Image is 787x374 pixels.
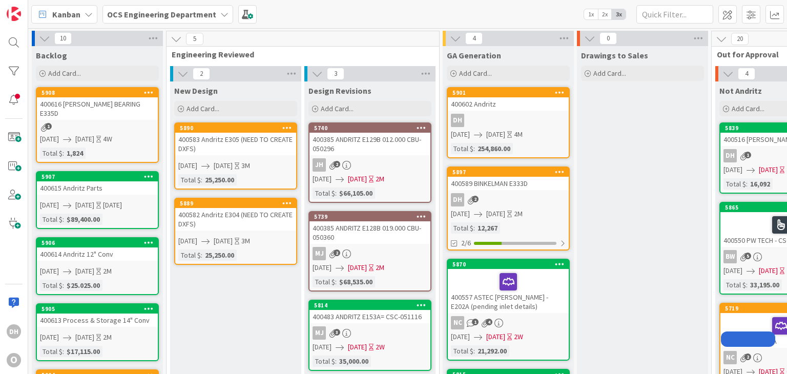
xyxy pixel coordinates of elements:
div: Total $ [178,250,201,261]
div: 5814400483 ANDRITZ E153A= CSC-051116 [309,301,430,323]
div: Total $ [40,280,63,291]
span: [DATE] [348,174,367,184]
div: 5890 [175,123,296,133]
div: 33,195.00 [748,279,782,290]
span: [DATE] [214,236,233,246]
div: 5890 [180,124,296,132]
div: 21,292.00 [475,345,509,357]
div: 2M [376,262,384,273]
b: OCS Engineering Department [107,9,216,19]
span: [DATE] [178,160,197,171]
span: 20 [731,33,749,45]
div: 5908 [37,88,158,97]
div: 3M [241,236,250,246]
div: 16,092 [748,178,773,190]
div: 5814 [309,301,430,310]
div: Total $ [723,279,746,290]
span: [DATE] [40,200,59,211]
div: 1,824 [64,148,86,159]
div: 5739400385 ANDRITZ E128B 019.000 CBU- 050360 [309,212,430,244]
span: Add Card... [321,104,354,113]
span: 2 [334,161,340,168]
div: NC [448,316,569,329]
div: 2W [514,331,523,342]
a: 5907400615 Andritz Parts[DATE][DATE][DATE]Total $:$89,400.00 [36,171,159,229]
div: $25.025.00 [64,280,102,291]
span: 0 [599,32,617,45]
span: GA Generation [447,50,501,60]
div: 2M [376,174,384,184]
span: 2 [472,196,479,202]
div: 5908400616 [PERSON_NAME] BEARING E335D [37,88,158,120]
input: Quick Filter... [636,5,713,24]
div: 5739 [309,212,430,221]
span: 2/6 [461,238,471,248]
div: DH [448,114,569,127]
span: : [746,279,748,290]
span: : [201,250,202,261]
span: [DATE] [486,129,505,140]
span: Add Card... [187,104,219,113]
div: 5740 [309,123,430,133]
div: 12,267 [475,222,500,234]
span: 2 [744,354,751,360]
div: 254,860.00 [475,143,513,154]
span: Add Card... [732,104,764,113]
span: 4 [486,319,492,325]
span: 1 [744,152,751,158]
a: 5739400385 ANDRITZ E128B 019.000 CBU- 050360MJ[DATE][DATE]2MTotal $:$68,535.00 [308,211,431,292]
a: 5814400483 ANDRITZ E153A= CSC-051116MJ[DATE][DATE]2WTotal $:35,000.00 [308,300,431,371]
span: [DATE] [348,342,367,352]
div: NC [451,316,464,329]
span: [DATE] [40,266,59,277]
div: 5739 [314,213,430,220]
span: : [335,356,337,367]
span: [DATE] [40,134,59,144]
span: : [63,346,64,357]
span: [DATE] [214,160,233,171]
a: 5906400614 Andritz 12" Conv[DATE][DATE]2MTotal $:$25.025.00 [36,237,159,295]
span: [DATE] [723,164,742,175]
div: $17,115.00 [64,346,102,357]
span: 10 [54,32,72,45]
div: 400385 ANDRITZ E128B 019.000 CBU- 050360 [309,221,430,244]
span: 3x [612,9,626,19]
span: Not Andritz [719,86,762,96]
div: 5889 [175,199,296,208]
div: 5906 [42,239,158,246]
div: 5907400615 Andritz Parts [37,172,158,195]
span: [DATE] [313,262,332,273]
span: : [473,222,475,234]
span: : [473,143,475,154]
span: 5 [186,33,203,45]
span: Design Revisions [308,86,371,96]
a: 5908400616 [PERSON_NAME] BEARING E335D[DATE][DATE]4WTotal $:1,824 [36,87,159,163]
div: 400583 Andritz E305 (NEED TO CREATE DXFS) [175,133,296,155]
div: 400614 Andritz 12" Conv [37,247,158,261]
div: 5897400589 BINKELMAN E333D [448,168,569,190]
div: 35,000.00 [337,356,371,367]
span: [DATE] [486,209,505,219]
div: Total $ [178,174,201,185]
span: [DATE] [75,200,94,211]
img: Visit kanbanzone.com [7,7,21,21]
div: 5905 [42,305,158,313]
div: 5908 [42,89,158,96]
span: [DATE] [313,342,332,352]
div: 5897 [448,168,569,177]
div: $66,105.00 [337,188,375,199]
div: 25,250.00 [202,250,237,261]
span: Drawings to Sales [581,50,648,60]
div: 5901400602 Andritz [448,88,569,111]
span: 3 [327,68,344,80]
div: Total $ [313,356,335,367]
span: 2x [598,9,612,19]
div: 5740 [314,124,430,132]
div: [DATE] [103,200,122,211]
span: Kanban [52,8,80,20]
div: Total $ [451,143,473,154]
span: 5 [744,253,751,259]
div: DH [451,193,464,206]
div: 5907 [42,173,158,180]
div: 5906 [37,238,158,247]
